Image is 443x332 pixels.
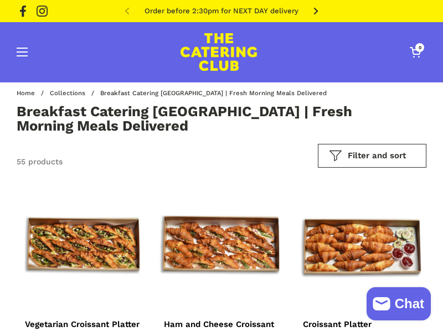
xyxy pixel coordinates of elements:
[50,90,85,97] a: Collections
[181,33,257,71] img: The Catering Club
[17,105,385,133] h1: Breakfast Catering [GEOGRAPHIC_DATA] | Fresh Morning Meals Delivered
[303,319,418,326] a: Croissant Platter
[363,287,434,323] inbox-online-store-chat: Shopify online store chat
[17,156,63,168] p: 55 products
[303,319,372,331] span: Croissant Platter
[17,90,335,97] nav: breadcrumbs
[25,319,140,331] span: Vegetarian Croissant Platter
[41,90,44,97] span: /
[17,179,148,310] img: Vegetarian Croissant Platter
[100,90,327,97] span: Breakfast Catering [GEOGRAPHIC_DATA] | Fresh Morning Meals Delivered
[17,90,35,97] a: Home
[318,144,426,168] button: Filter and sort
[145,7,298,15] a: Order before 2:30pm for NEXT DAY delivery
[25,319,140,326] a: Vegetarian Croissant Platter
[156,179,287,310] img: Ham and Cheese Croissant Platter
[91,90,94,97] span: /
[295,179,426,310] img: Croissant Platter
[415,43,424,52] span: 0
